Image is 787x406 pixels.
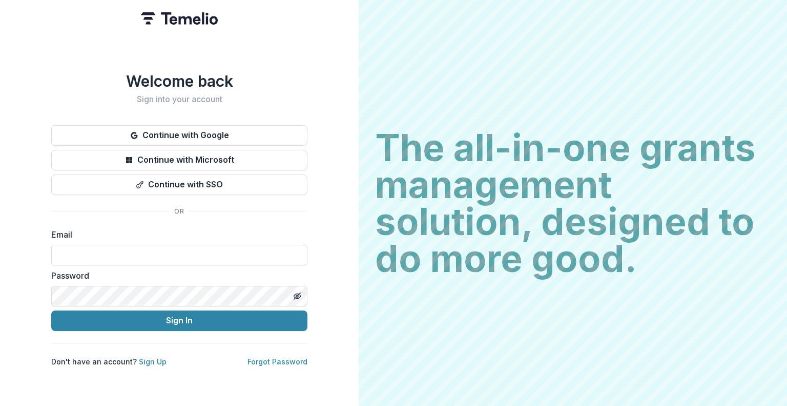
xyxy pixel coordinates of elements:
h1: Welcome back [51,72,307,90]
label: Email [51,228,301,241]
button: Sign In [51,311,307,331]
button: Continue with Google [51,125,307,146]
img: Temelio [141,12,218,25]
a: Forgot Password [247,357,307,366]
button: Toggle password visibility [289,288,305,304]
a: Sign Up [139,357,167,366]
button: Continue with Microsoft [51,150,307,170]
p: Don't have an account? [51,356,167,367]
h2: Sign into your account [51,94,307,104]
button: Continue with SSO [51,175,307,195]
label: Password [51,269,301,282]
